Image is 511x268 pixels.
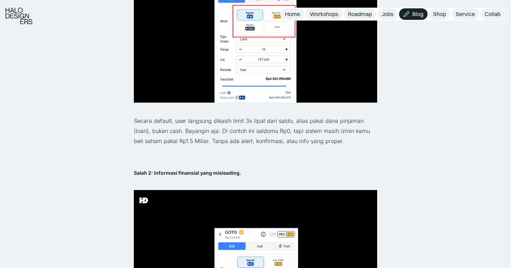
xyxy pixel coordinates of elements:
h5: Salah 2: Informasi finansial yang misleading. [134,170,377,176]
div: Blog [412,10,423,18]
p: ‍ [134,180,377,190]
div: Jobs [382,10,394,18]
div: Collab [485,10,501,18]
a: Roadmap [344,8,376,20]
a: Home [281,8,304,20]
a: Jobs [378,8,398,20]
a: Collab [480,8,505,20]
p: ‍ [134,146,377,156]
p: ‍ [134,106,377,116]
p: Secara default, user langsung dikasih limit 3x lipat dari saldo, alias pakai dana pinjaman (loan)... [134,116,377,146]
a: Workshops [306,8,342,20]
a: Service [452,8,479,20]
div: Home [285,10,300,18]
div: Workshops [310,10,338,18]
div: Shop [433,10,446,18]
div: Service [456,10,475,18]
p: ‍ [134,156,377,166]
a: Shop [429,8,450,20]
a: Blog [399,8,428,20]
div: Roadmap [348,10,372,18]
